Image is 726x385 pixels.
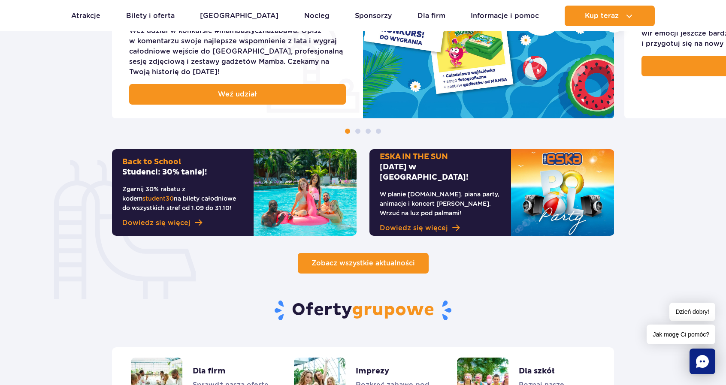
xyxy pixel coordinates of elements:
[129,26,346,77] div: Weź udział w konkursie #mambastycznazabawa! Opisz w komentarzu swoje najlepsze wspomnienie z lata...
[122,218,243,228] a: Dowiedz się więcej
[71,6,100,26] a: Atrakcje
[6,299,720,322] h2: Oferty
[122,218,191,228] span: Dowiedz się więcej
[380,223,501,233] a: Dowiedz się więcej
[669,303,715,321] span: Dzień dobry!
[218,89,257,99] span: Weź udział
[254,149,357,236] img: Back to SchoolStudenci: 30% taniej!
[142,195,174,202] span: student30
[122,184,243,213] p: Zgarnij 30% rabatu z kodem na bilety całodniowe do wszystkich stref od 1.09 do 31.10!
[129,84,346,105] a: Weź udział
[380,152,448,162] span: ESKA IN THE SUN
[471,6,539,26] a: Informacje i pomoc
[352,299,434,321] span: grupowe
[417,6,445,26] a: Dla firm
[122,157,243,177] h2: Studenci: 30% taniej!
[380,223,448,233] span: Dowiedz się więcej
[647,325,715,344] span: Jak mogę Ci pomóc?
[355,6,392,26] a: Sponsorzy
[200,6,278,26] a: [GEOGRAPHIC_DATA]
[298,253,429,274] a: Zobacz wszystkie aktualności
[380,152,501,183] h2: [DATE] w [GEOGRAPHIC_DATA]!
[122,157,181,167] span: Back to School
[690,349,715,374] div: Chat
[585,12,619,20] span: Kup teraz
[565,6,655,26] button: Kup teraz
[54,160,196,299] img: zjeżdżalnia
[304,6,330,26] a: Nocleg
[380,189,501,218] p: W planie [DOMAIN_NAME]. piana party, animacje i koncert [PERSON_NAME]. Wrzuć na luz pod palmami!
[312,259,415,267] span: Zobacz wszystkie aktualności
[126,6,175,26] a: Bilety i oferta
[511,149,614,236] img: ESKA IN THE SUN6 września w Suntago!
